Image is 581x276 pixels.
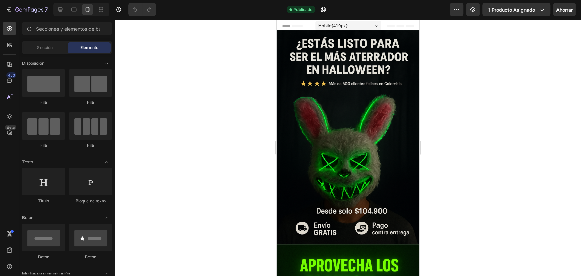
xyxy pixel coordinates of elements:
[8,73,15,78] font: 450
[293,7,312,12] font: Publicado
[40,143,47,148] font: Fila
[45,6,48,13] font: 7
[101,58,112,69] span: Abrir palanca
[22,271,70,276] font: Medios de comunicación
[7,125,15,130] font: Beta
[3,3,51,16] button: 7
[38,198,49,204] font: Título
[87,100,94,105] font: Fila
[37,45,53,50] font: Sección
[87,143,94,148] font: Fila
[85,254,96,259] font: Botón
[80,45,98,50] font: Elemento
[101,212,112,223] span: Abrir palanca
[128,3,156,16] div: Deshacer/Rehacer
[488,7,535,13] font: 1 producto asignado
[556,7,573,13] font: Ahorrar
[277,19,419,276] iframe: Área de diseño
[22,215,33,220] font: Botón
[22,61,44,66] font: Disposición
[482,3,550,16] button: 1 producto asignado
[38,254,49,259] font: Botón
[76,198,106,204] font: Bloque de texto
[40,100,47,105] font: Fila
[553,3,576,16] button: Ahorrar
[101,157,112,167] span: Abrir palanca
[22,22,112,35] input: Secciones y elementos de búsqueda
[22,159,33,164] font: Texto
